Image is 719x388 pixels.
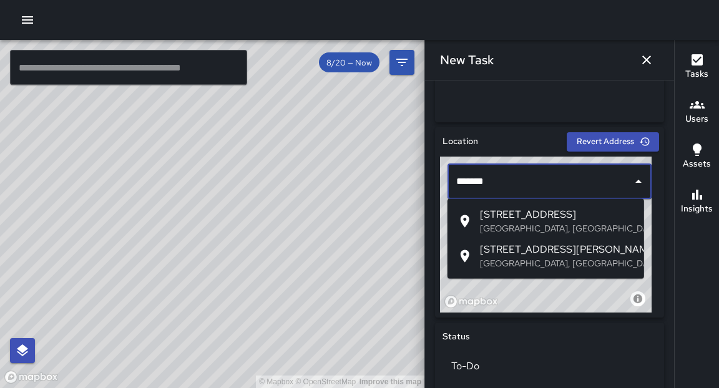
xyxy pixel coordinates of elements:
h6: Insights [681,202,713,216]
p: [GEOGRAPHIC_DATA], [GEOGRAPHIC_DATA], [GEOGRAPHIC_DATA] [480,257,634,269]
p: To-Do [451,359,648,374]
button: Filters [389,50,414,75]
button: Users [675,90,719,135]
h6: Assets [683,157,711,171]
h6: Tasks [685,67,708,81]
h6: New Task [440,50,494,70]
h6: Users [685,112,708,126]
h6: Location [443,135,478,148]
span: [STREET_ADDRESS][PERSON_NAME] [480,242,634,257]
button: Assets [675,135,719,180]
span: 8/20 — Now [319,57,379,68]
span: [STREET_ADDRESS] [480,207,634,222]
h6: Status [443,330,470,344]
button: Revert Address [567,132,659,152]
button: Close [630,173,647,190]
button: Insights [675,180,719,225]
p: [GEOGRAPHIC_DATA], [GEOGRAPHIC_DATA], [GEOGRAPHIC_DATA] [480,222,634,235]
button: Tasks [675,45,719,90]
